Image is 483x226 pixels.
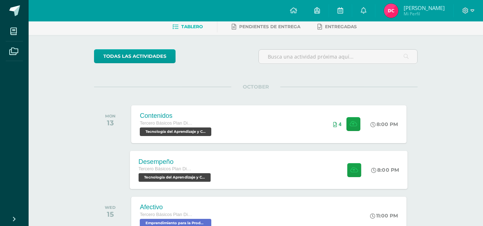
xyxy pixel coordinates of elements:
[139,166,193,171] span: Tercero Básicos Plan Diario
[370,121,398,127] div: 8:00 PM
[325,24,357,29] span: Entregadas
[239,24,300,29] span: Pendientes de entrega
[139,173,211,182] span: Tecnología del Aprendizaje y Comunicación 'A'
[139,158,213,165] div: Desempeño
[259,50,417,64] input: Busca una actividad próxima aquí...
[105,210,115,219] div: 15
[317,21,357,32] a: Entregadas
[181,24,203,29] span: Tablero
[339,121,341,127] span: 4
[232,21,300,32] a: Pendientes de entrega
[404,4,445,11] span: [PERSON_NAME]
[172,21,203,32] a: Tablero
[384,4,398,18] img: bae459bd0cbb3c6435d31d162aa0c0eb.png
[140,127,211,136] span: Tecnología del Aprendizaje y Comunicación 'A'
[140,212,193,217] span: Tercero Básicos Plan Diario
[140,112,213,120] div: Contenidos
[370,212,398,219] div: 11:00 PM
[404,11,445,17] span: Mi Perfil
[140,121,193,126] span: Tercero Básicos Plan Diario
[105,119,115,127] div: 13
[105,114,115,119] div: MON
[333,121,341,127] div: Archivos entregados
[371,167,399,173] div: 8:00 PM
[94,49,176,63] a: todas las Actividades
[105,205,115,210] div: WED
[231,84,280,90] span: OCTOBER
[140,204,213,211] div: Afectivo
